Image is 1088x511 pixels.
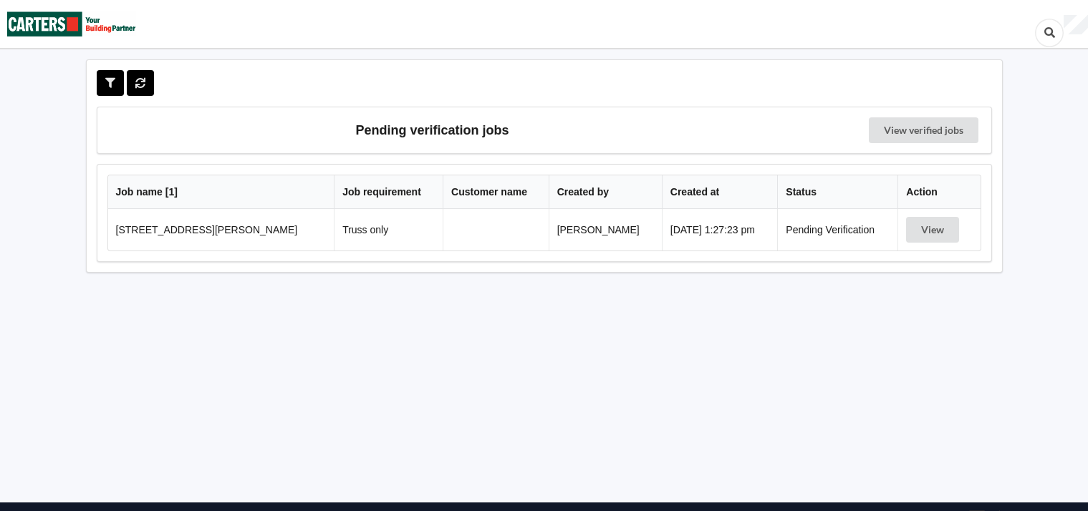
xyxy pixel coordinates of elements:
th: Job name [ 1 ] [108,175,334,209]
th: Action [897,175,980,209]
td: [STREET_ADDRESS][PERSON_NAME] [108,209,334,250]
th: Customer name [443,175,549,209]
a: View verified jobs [869,117,978,143]
a: View [906,224,962,235]
div: User Profile [1064,15,1088,35]
th: Created by [549,175,662,209]
h3: Pending verification jobs [107,117,758,143]
td: Pending Verification [777,209,897,250]
button: View [906,217,959,243]
th: Status [777,175,897,209]
img: Carters [7,1,136,47]
td: [DATE] 1:27:23 pm [662,209,777,250]
td: Truss only [334,209,443,250]
td: [PERSON_NAME] [549,209,662,250]
th: Job requirement [334,175,443,209]
th: Created at [662,175,777,209]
